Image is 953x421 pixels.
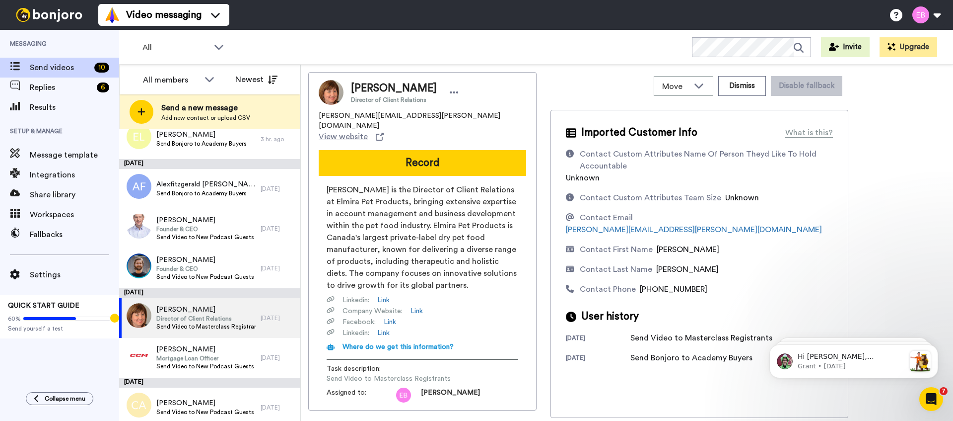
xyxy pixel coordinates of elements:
[156,130,247,140] span: [PERSON_NAME]
[156,408,254,416] span: Send Video to New Podcast Guests
[30,62,90,74] span: Send videos
[30,101,119,113] span: Results
[940,387,948,395] span: 7
[127,393,151,418] img: ca.png
[566,334,630,344] div: [DATE]
[261,354,295,362] div: [DATE]
[94,63,109,73] div: 10
[377,295,390,305] a: Link
[156,140,247,148] span: Send Bonjoro to Academy Buyers
[156,225,254,233] span: Founder & CEO
[119,288,300,298] div: [DATE]
[261,264,295,272] div: [DATE]
[45,395,85,403] span: Collapse menu
[127,174,151,199] img: af.png
[319,131,368,143] span: View website
[156,273,254,281] span: Send Video to New Podcast Guests
[30,209,119,221] span: Workspaces
[566,174,600,182] span: Unknown
[656,265,719,273] span: [PERSON_NAME]
[12,8,86,22] img: bj-logo-header-white.svg
[261,225,295,233] div: [DATE]
[26,392,93,405] button: Collapse menu
[228,70,285,89] button: Newest
[156,255,254,265] span: [PERSON_NAME]
[119,378,300,388] div: [DATE]
[156,189,256,197] span: Send Bonjoro to Academy Buyers
[126,8,202,22] span: Video messaging
[342,343,454,350] span: Where do we get this information?
[30,269,119,281] span: Settings
[640,285,707,293] span: [PHONE_NUMBER]
[725,194,759,202] span: Unknown
[718,76,766,96] button: Dismiss
[110,314,119,323] div: Tooltip anchor
[580,192,721,204] div: Contact Custom Attributes Team Size
[821,37,870,57] button: Invite
[657,246,719,253] span: [PERSON_NAME]
[30,82,93,93] span: Replies
[327,374,451,384] span: Send Video to Masterclass Registrants
[630,352,752,364] div: Send Bonjoro to Academy Buyers
[880,37,937,57] button: Upgrade
[143,74,200,86] div: All members
[156,233,254,241] span: Send Video to New Podcast Guests
[384,317,396,327] a: Link
[261,185,295,193] div: [DATE]
[377,328,390,338] a: Link
[319,111,526,131] span: [PERSON_NAME][EMAIL_ADDRESS][PERSON_NAME][DOMAIN_NAME]
[580,212,633,224] div: Contact Email
[30,169,119,181] span: Integrations
[342,317,376,327] span: Facebook :
[156,398,254,408] span: [PERSON_NAME]
[30,189,119,201] span: Share library
[410,306,423,316] a: Link
[127,253,151,278] img: 37c8d4df-5a13-4438-82b7-6d3ea88fd2b2.jpg
[127,303,151,328] img: 03f605d2-aeda-4e69-aa91-223af7029c65.jpg
[319,131,384,143] a: View website
[43,37,150,46] p: Message from Grant, sent 1w ago
[754,325,953,394] iframe: Intercom notifications message
[156,354,254,362] span: Mortgage Loan Officer
[785,127,833,139] div: What is this?
[319,150,526,176] button: Record
[566,226,822,234] a: [PERSON_NAME][EMAIL_ADDRESS][PERSON_NAME][DOMAIN_NAME]
[327,364,396,374] span: Task description :
[580,283,636,295] div: Contact Phone
[156,265,254,273] span: Founder & CEO
[161,102,250,114] span: Send a new message
[630,332,772,344] div: Send Video to Masterclass Registrants
[97,83,109,92] div: 6
[30,229,119,241] span: Fallbacks
[566,354,630,364] div: [DATE]
[142,42,209,54] span: All
[662,81,689,92] span: Move
[127,343,151,368] img: 77af8c3b-5f0b-4513-89fe-77a948200ef4.png
[156,323,256,331] span: Send Video to Masterclass Registrants
[43,28,149,155] span: Hi [PERSON_NAME], [PERSON_NAME] is better with a friend! Looks like you've been loving [PERSON_NA...
[327,184,518,291] span: [PERSON_NAME] is the Director of Client Relations at Elmira Pet Products, bringing extensive expe...
[8,315,21,323] span: 60%
[156,179,256,189] span: Alexfitzgerald [PERSON_NAME]
[127,214,151,239] img: 7cf78acc-efc8-49b3-afd6-4dd57bf36bf3.jpg
[119,159,300,169] div: [DATE]
[342,295,369,305] span: Linkedin :
[161,114,250,122] span: Add new contact or upload CSV
[342,328,369,338] span: Linkedin :
[127,124,151,149] img: el.png
[156,215,254,225] span: [PERSON_NAME]
[156,362,254,370] span: Send Video to New Podcast Guests
[156,344,254,354] span: [PERSON_NAME]
[580,244,653,255] div: Contact First Name
[319,80,343,105] img: Image of Jackie Hamilton
[342,306,403,316] span: Company Website :
[580,148,829,172] div: Contact Custom Attributes Name Of Person Theyd Like To Hold Accountable
[351,96,437,104] span: Director of Client Relations
[156,315,256,323] span: Director of Client Relations
[771,76,842,96] button: Disable fallback
[581,125,697,140] span: Imported Customer Info
[396,388,411,403] img: eb.png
